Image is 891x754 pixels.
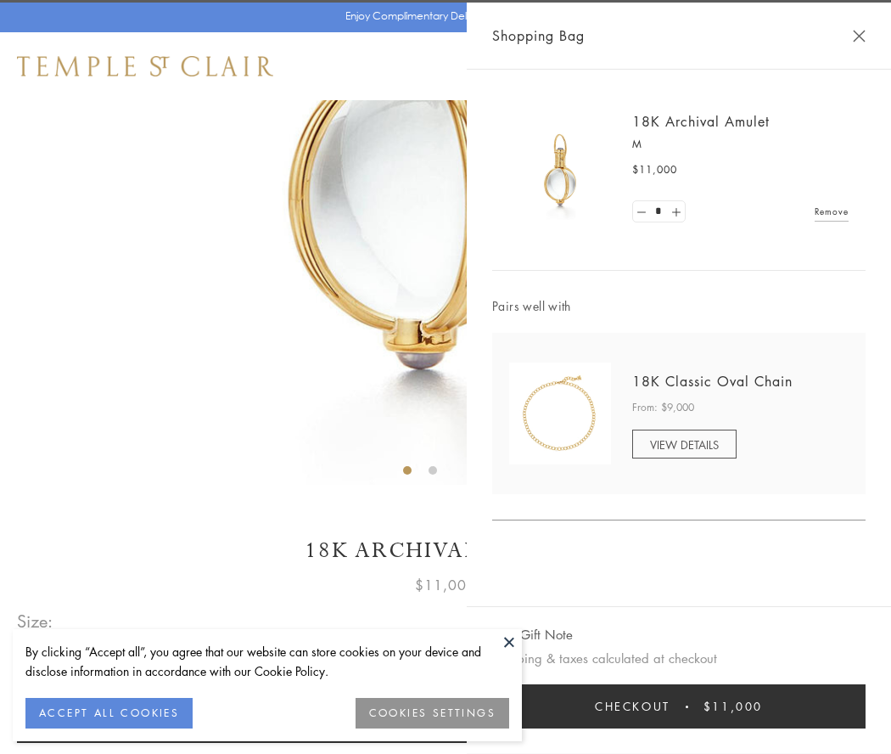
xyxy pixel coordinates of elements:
[492,25,585,47] span: Shopping Bag
[815,202,849,221] a: Remove
[632,161,677,178] span: $11,000
[356,698,509,729] button: COOKIES SETTINGS
[632,372,793,391] a: 18K Classic Oval Chain
[632,430,737,459] a: VIEW DETAILS
[633,201,650,222] a: Set quantity to 0
[595,697,670,716] span: Checkout
[25,642,509,681] div: By clicking “Accept all”, you agree that our website can store cookies on your device and disclos...
[17,607,54,635] span: Size:
[492,648,866,669] p: Shipping & taxes calculated at checkout
[492,624,573,645] button: Add Gift Note
[17,536,874,565] h1: 18K Archival Amulet
[667,201,684,222] a: Set quantity to 2
[509,119,611,221] img: 18K Archival Amulet
[345,8,538,25] p: Enjoy Complimentary Delivery & Returns
[492,296,866,316] span: Pairs well with
[650,436,719,453] span: VIEW DETAILS
[632,399,694,416] span: From: $9,000
[492,684,866,729] button: Checkout $11,000
[17,56,273,76] img: Temple St. Clair
[853,30,866,42] button: Close Shopping Bag
[703,697,763,716] span: $11,000
[25,698,193,729] button: ACCEPT ALL COOKIES
[415,574,476,596] span: $11,000
[509,363,611,464] img: N88865-OV18
[632,112,770,131] a: 18K Archival Amulet
[632,136,849,153] p: M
